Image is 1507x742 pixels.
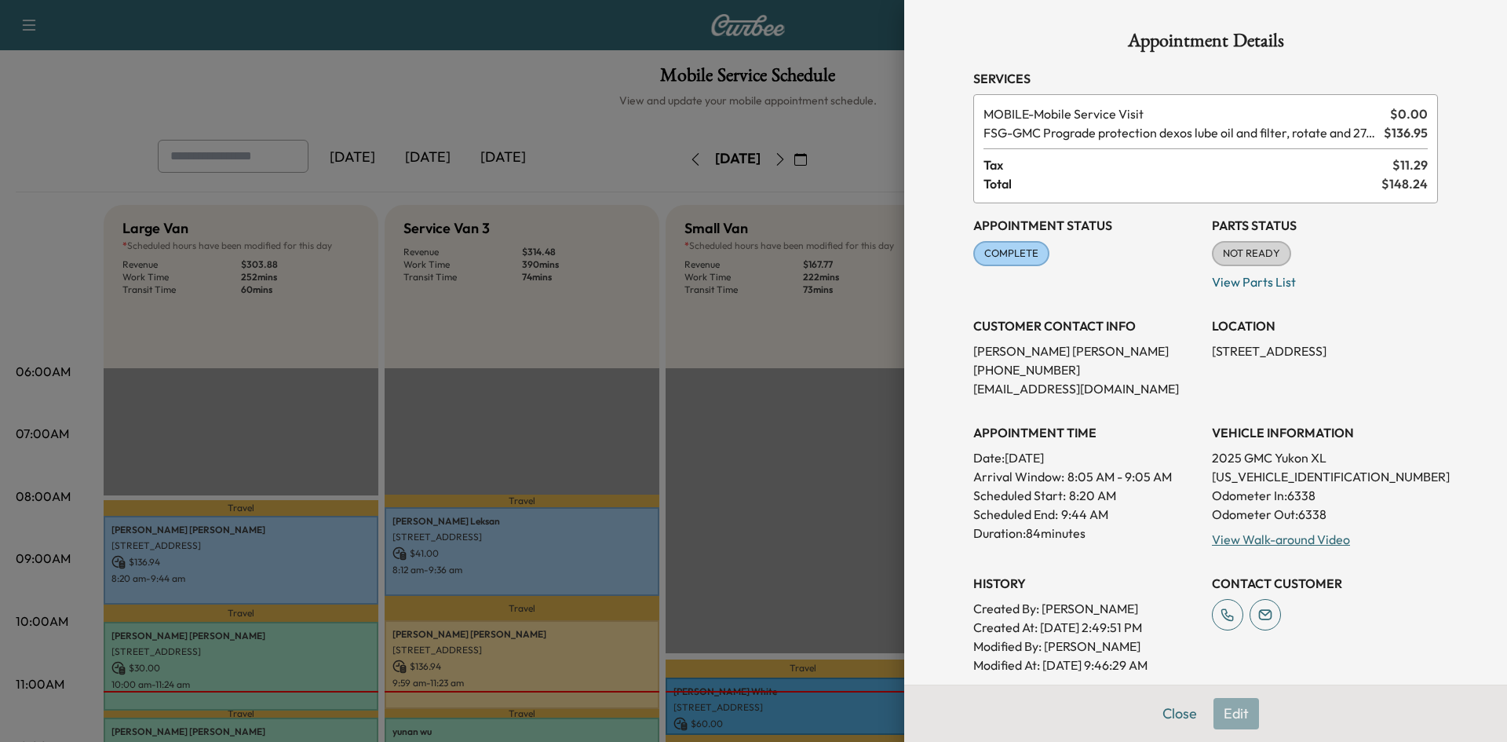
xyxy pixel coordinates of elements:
p: [STREET_ADDRESS] [1212,342,1438,360]
span: $ 0.00 [1390,104,1428,123]
p: [EMAIL_ADDRESS][DOMAIN_NAME] [973,379,1199,398]
p: [PERSON_NAME] [PERSON_NAME] [973,342,1199,360]
span: $ 148.24 [1381,174,1428,193]
h3: Parts Status [1212,216,1438,235]
h3: APPOINTMENT TIME [973,423,1199,442]
p: [US_VEHICLE_IDENTIFICATION_NUMBER] [1212,467,1438,486]
h3: History [973,574,1199,593]
h3: CONTACT CUSTOMER [1212,574,1438,593]
h3: Services [973,69,1438,88]
h3: LOCATION [1212,316,1438,335]
h3: VEHICLE INFORMATION [1212,423,1438,442]
p: 2025 GMC Yukon XL [1212,448,1438,467]
span: $ 136.95 [1384,123,1428,142]
span: $ 11.29 [1392,155,1428,174]
p: Modified At : [DATE] 9:46:29 AM [973,656,1199,674]
p: Arrival Window: [973,467,1199,486]
span: Mobile Service Visit [983,104,1384,123]
a: View Walk-around Video [1212,532,1350,547]
button: Close [1152,698,1207,729]
p: Scheduled End: [973,505,1058,524]
h1: Appointment Details [973,31,1438,57]
p: 8:20 AM [1069,486,1116,505]
p: Scheduled Start: [973,486,1066,505]
span: Tax [983,155,1392,174]
span: GMC Prograde protection dexos lube oil and filter, rotate and 27-point inspection. [983,123,1377,142]
p: 9:44 AM [1061,505,1108,524]
p: Created By : [PERSON_NAME] [973,599,1199,618]
span: Total [983,174,1381,193]
p: Odometer Out: 6338 [1212,505,1438,524]
span: 8:05 AM - 9:05 AM [1067,467,1172,486]
p: Date: [DATE] [973,448,1199,467]
p: Odometer In: 6338 [1212,486,1438,505]
h3: CUSTOMER CONTACT INFO [973,316,1199,335]
p: View Parts List [1212,266,1438,291]
p: [PHONE_NUMBER] [973,360,1199,379]
p: Modified By : [PERSON_NAME] [973,637,1199,656]
p: Created At : [DATE] 2:49:51 PM [973,618,1199,637]
span: COMPLETE [975,246,1048,261]
h3: Appointment Status [973,216,1199,235]
span: NOT READY [1213,246,1290,261]
p: Duration: 84 minutes [973,524,1199,543]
